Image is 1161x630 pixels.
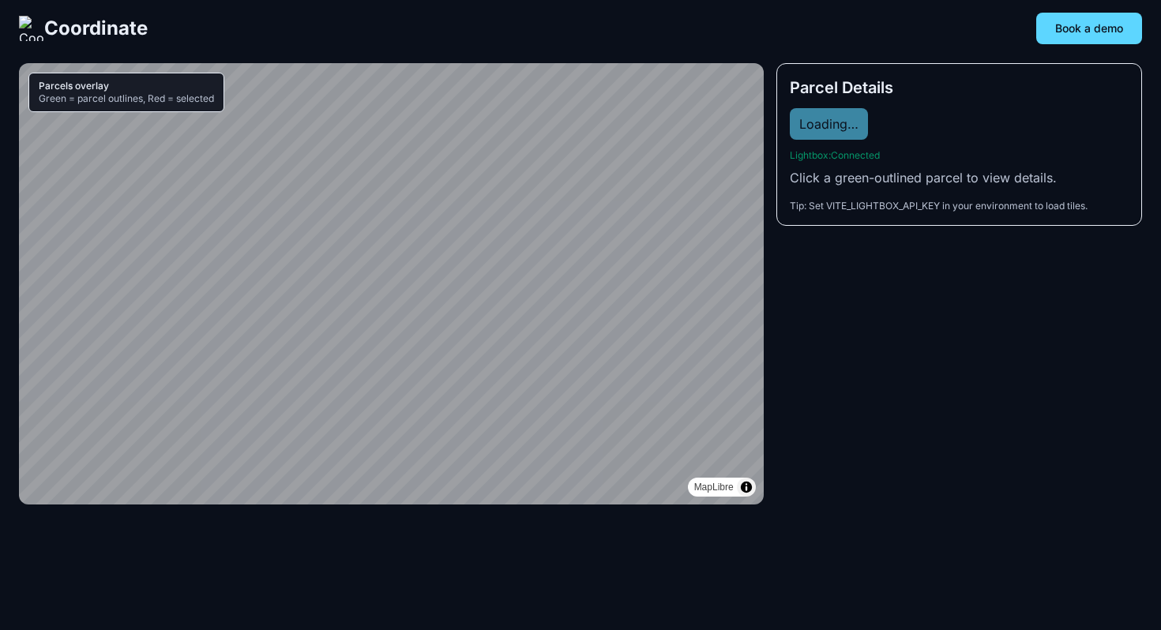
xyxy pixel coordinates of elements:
[737,478,756,497] summary: Toggle attribution
[790,149,880,161] span: Lightbox: Connected
[694,482,734,493] a: MapLibre
[1036,13,1142,44] button: Book a demo
[790,200,1129,212] div: Tip: Set VITE_LIGHTBOX_API_KEY in your environment to load tiles.
[39,92,214,105] div: Green = parcel outlines, Red = selected
[19,16,148,41] a: Coordinate
[44,16,148,41] span: Coordinate
[39,80,214,92] div: Parcels overlay
[790,108,868,140] button: Loading…
[790,77,1129,99] h2: Parcel Details
[790,168,1129,187] p: Click a green-outlined parcel to view details.
[19,63,764,504] canvas: Map
[19,16,44,41] img: Coordinate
